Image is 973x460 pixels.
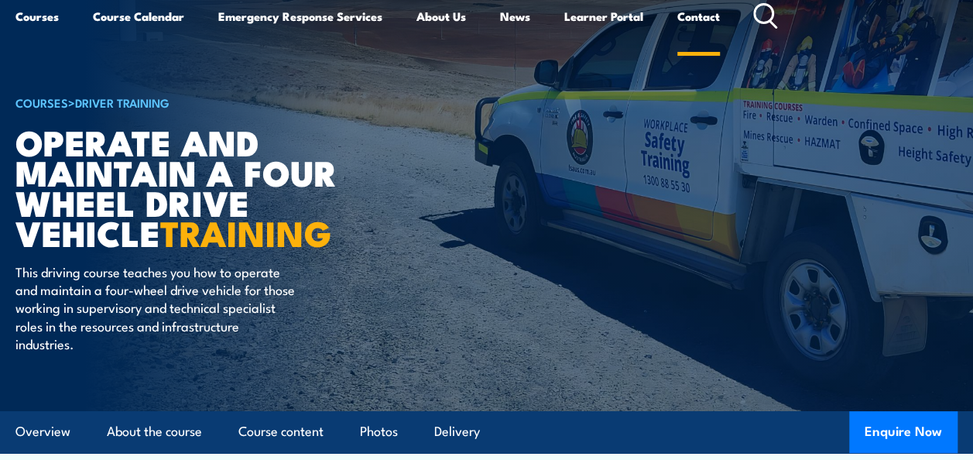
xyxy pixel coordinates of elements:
[107,411,202,452] a: About the course
[849,411,958,453] button: Enquire Now
[160,205,332,259] strong: TRAINING
[360,411,398,452] a: Photos
[434,411,480,452] a: Delivery
[238,411,324,452] a: Course content
[15,263,298,353] p: This driving course teaches you how to operate and maintain a four-wheel drive vehicle for those ...
[15,126,398,248] h1: Operate and Maintain a Four Wheel Drive Vehicle
[15,93,398,112] h6: >
[15,411,70,452] a: Overview
[15,94,68,111] a: COURSES
[75,94,170,111] a: Driver Training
